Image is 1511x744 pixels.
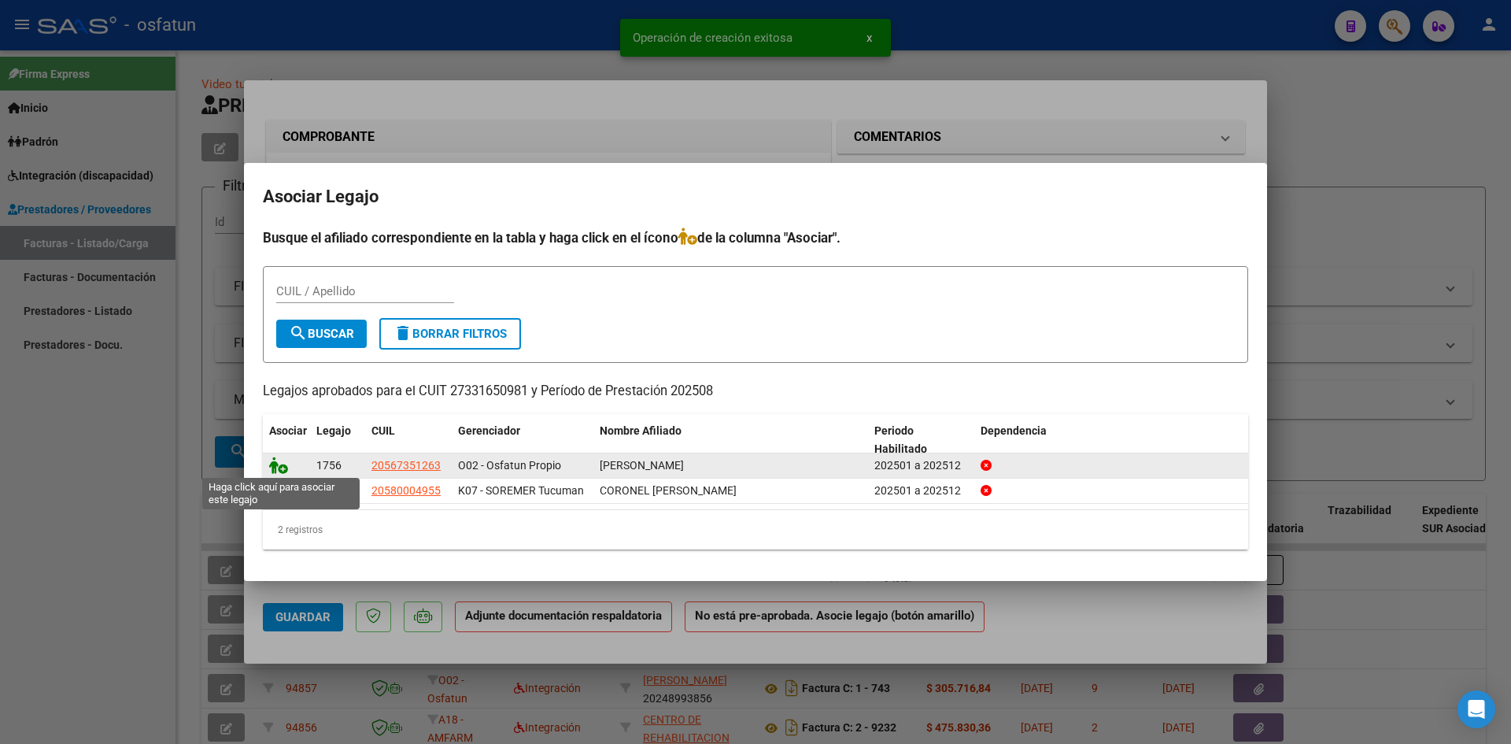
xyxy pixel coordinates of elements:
datatable-header-cell: Dependencia [974,414,1249,466]
div: 2 registros [263,510,1248,550]
span: Gerenciador [458,424,520,437]
span: O02 - Osfatun Propio [458,459,561,472]
span: Borrar Filtros [393,327,507,341]
h2: Asociar Legajo [263,182,1248,212]
datatable-header-cell: Nombre Afiliado [593,414,868,466]
span: PAYERAS SANTINO FRANCHESCO GABRIEL [600,459,684,472]
span: Buscar [289,327,354,341]
span: Nombre Afiliado [600,424,682,437]
span: 20567351263 [371,459,441,472]
button: Borrar Filtros [379,318,521,350]
span: Dependencia [981,424,1047,437]
datatable-header-cell: Periodo Habilitado [868,414,974,466]
span: K07 - SOREMER Tucuman [458,484,584,497]
button: Buscar [276,320,367,348]
div: 202501 a 202512 [874,482,968,500]
datatable-header-cell: Legajo [310,414,365,466]
mat-icon: delete [393,324,412,342]
span: 20580004955 [371,484,441,497]
span: 1756 [316,459,342,472]
div: Open Intercom Messenger [1457,690,1495,728]
h4: Busque el afiliado correspondiente en la tabla y haga click en el ícono de la columna "Asociar". [263,228,1248,248]
span: 1702 [316,484,342,497]
span: CUIL [371,424,395,437]
p: Legajos aprobados para el CUIT 27331650981 y Período de Prestación 202508 [263,382,1248,402]
span: Periodo Habilitado [874,424,927,455]
mat-icon: search [289,324,308,342]
span: CORONEL LIZANDRO VALENTIN [600,484,737,497]
datatable-header-cell: Gerenciador [452,414,593,466]
span: Asociar [269,424,307,437]
div: 202501 a 202512 [874,457,968,475]
datatable-header-cell: CUIL [365,414,452,466]
datatable-header-cell: Asociar [263,414,310,466]
span: Legajo [316,424,351,437]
